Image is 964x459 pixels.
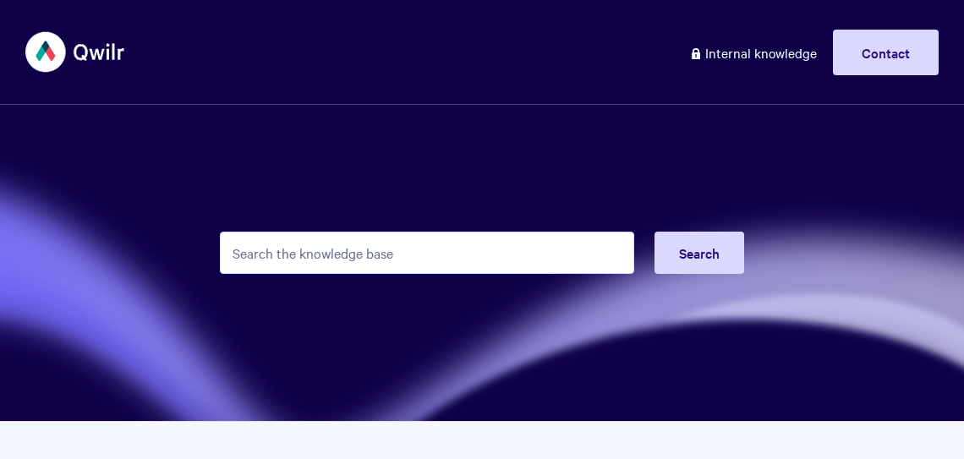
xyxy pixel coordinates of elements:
img: Qwilr Help Center [25,20,126,84]
a: Internal knowledge [676,30,830,75]
button: Search [655,232,744,274]
span: Search [679,243,720,262]
input: Search the knowledge base [220,232,634,274]
a: Contact [833,30,939,75]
